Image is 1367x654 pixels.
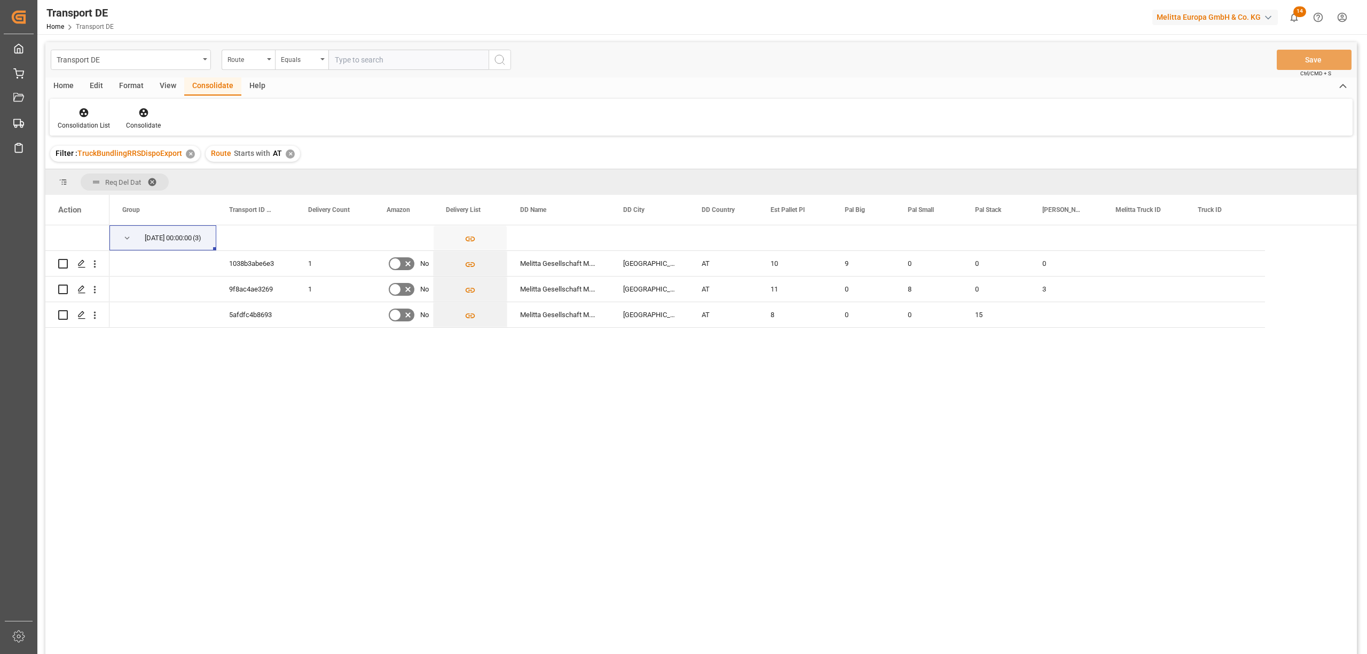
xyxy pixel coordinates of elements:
div: Consolidate [126,121,161,130]
div: Action [58,205,81,215]
div: Transport DE [46,5,114,21]
div: [GEOGRAPHIC_DATA] [610,251,689,276]
div: Consolidation List [58,121,110,130]
span: Delivery List [446,206,481,214]
div: Edit [82,77,111,96]
div: [GEOGRAPHIC_DATA] [610,277,689,302]
div: [DATE] 00:00:00 [145,226,192,250]
span: DD City [623,206,645,214]
span: No [420,303,429,327]
span: Group [122,206,140,214]
span: Route [211,149,231,157]
span: No [420,251,429,276]
button: search button [489,50,511,70]
span: Starts with [234,149,270,157]
div: Press SPACE to select this row. [45,302,109,328]
div: 15 [962,302,1030,327]
div: 0 [895,302,962,327]
div: Melitta Gesellschaft M.B.H. [507,277,610,302]
div: View [152,77,184,96]
div: Press SPACE to select this row. [45,225,109,251]
div: Home [45,77,82,96]
span: Melitta Truck ID [1115,206,1161,214]
span: DD Country [702,206,735,214]
span: Pal Big [845,206,865,214]
div: 0 [832,302,895,327]
div: Press SPACE to select this row. [109,225,1265,251]
div: 0 [832,277,895,302]
div: Press SPACE to select this row. [45,277,109,302]
span: Transport ID Logward [229,206,273,214]
div: Press SPACE to select this row. [109,251,1265,277]
div: 5afdfc4b8693 [216,302,295,327]
button: show 14 new notifications [1282,5,1306,29]
span: Est Pallet Pl [771,206,805,214]
div: 0 [962,251,1030,276]
span: Filter : [56,149,77,157]
div: 11 [758,277,832,302]
div: 10 [758,251,832,276]
div: Route [227,52,264,65]
div: Melitta Gesellschaft M.B.H. [507,302,610,327]
span: AT [273,149,282,157]
button: Melitta Europa GmbH & Co. KG [1152,7,1282,27]
div: 0 [1030,251,1103,276]
span: Truck ID [1198,206,1222,214]
button: open menu [51,50,211,70]
div: 9 [832,251,895,276]
div: [GEOGRAPHIC_DATA] [610,302,689,327]
span: TruckBundlingRRSDispoExport [77,149,182,157]
div: Transport DE [57,52,199,66]
div: 3 [1030,277,1103,302]
span: Delivery Count [308,206,350,214]
span: Ctrl/CMD + S [1300,69,1331,77]
div: Melitta Europa GmbH & Co. KG [1152,10,1278,25]
span: (3) [193,226,201,250]
div: AT [689,302,758,327]
button: Help Center [1306,5,1330,29]
div: AT [689,277,758,302]
div: 1 [295,251,374,276]
div: 1 [295,277,374,302]
span: Pal Small [908,206,934,214]
span: No [420,277,429,302]
div: Format [111,77,152,96]
button: open menu [222,50,275,70]
input: Type to search [328,50,489,70]
span: 14 [1293,6,1306,17]
div: Press SPACE to select this row. [109,277,1265,302]
span: Pal Stack [975,206,1001,214]
div: 9f8ac4ae3269 [216,277,295,302]
div: 8 [758,302,832,327]
div: Press SPACE to select this row. [45,251,109,277]
div: Help [241,77,273,96]
span: Amazon [387,206,410,214]
a: Home [46,23,64,30]
button: Save [1277,50,1352,70]
div: ✕ [286,149,295,159]
span: DD Name [520,206,546,214]
span: Req Del Dat [105,178,141,186]
div: 0 [895,251,962,276]
div: Melitta Gesellschaft M.B.H. [507,251,610,276]
div: 1038b3abe6e3 [216,251,295,276]
div: Press SPACE to select this row. [109,302,1265,328]
div: AT [689,251,758,276]
div: 8 [895,277,962,302]
div: Equals [281,52,317,65]
span: [PERSON_NAME] [1042,206,1080,214]
button: open menu [275,50,328,70]
div: 0 [962,277,1030,302]
div: Consolidate [184,77,241,96]
div: ✕ [186,149,195,159]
